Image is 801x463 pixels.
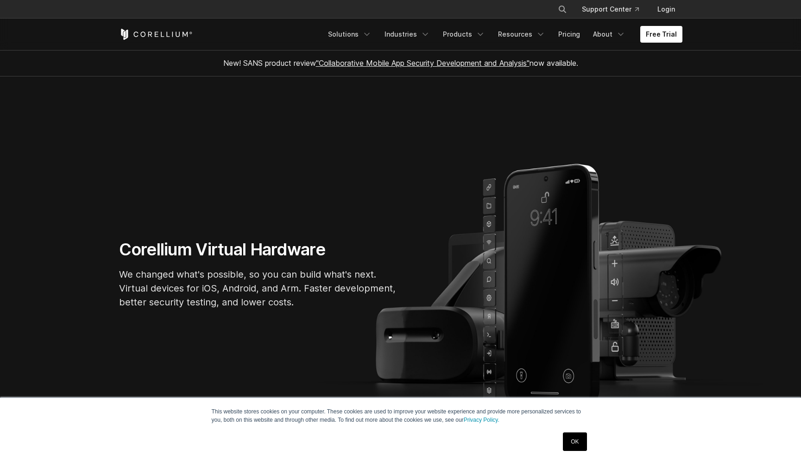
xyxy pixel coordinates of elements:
[322,26,377,43] a: Solutions
[563,432,587,451] a: OK
[223,58,578,68] span: New! SANS product review now available.
[119,239,397,260] h1: Corellium Virtual Hardware
[379,26,435,43] a: Industries
[547,1,682,18] div: Navigation Menu
[464,417,499,423] a: Privacy Policy.
[554,1,571,18] button: Search
[650,1,682,18] a: Login
[553,26,586,43] a: Pricing
[574,1,646,18] a: Support Center
[119,29,193,40] a: Corellium Home
[437,26,491,43] a: Products
[322,26,682,43] div: Navigation Menu
[492,26,551,43] a: Resources
[316,58,530,68] a: "Collaborative Mobile App Security Development and Analysis"
[587,26,631,43] a: About
[119,267,397,309] p: We changed what's possible, so you can build what's next. Virtual devices for iOS, Android, and A...
[640,26,682,43] a: Free Trial
[212,407,590,424] p: This website stores cookies on your computer. These cookies are used to improve your website expe...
